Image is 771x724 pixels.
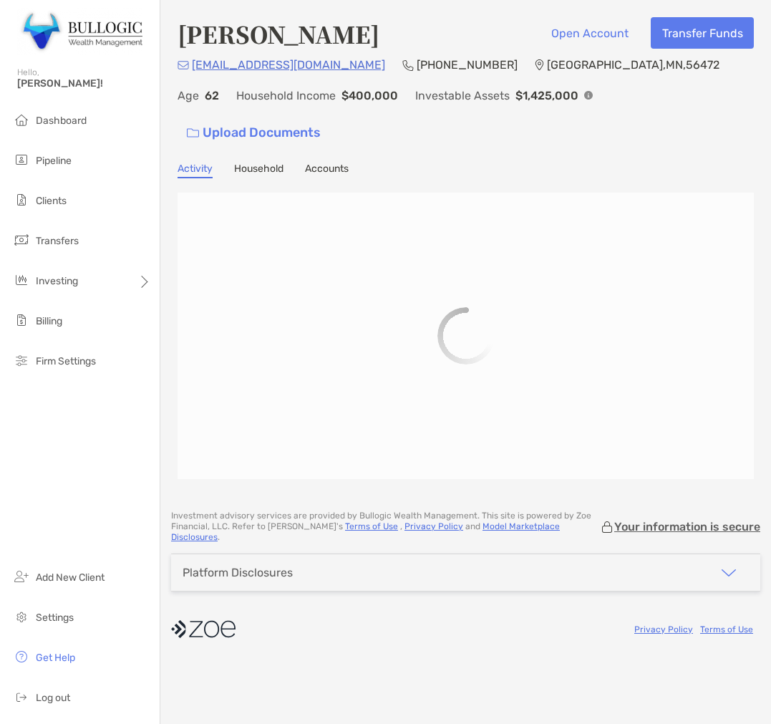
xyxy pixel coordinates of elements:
span: Clients [36,195,67,207]
p: 62 [205,87,219,105]
div: Platform Disclosures [183,566,293,579]
img: button icon [187,128,199,138]
p: Investment advisory services are provided by Bullogic Wealth Management . This site is powered by... [171,511,600,543]
img: investing icon [13,271,30,289]
a: Privacy Policy [404,521,463,531]
img: get-help icon [13,648,30,665]
a: Accounts [305,163,349,178]
span: Pipeline [36,155,72,167]
a: Activity [178,163,213,178]
img: icon arrow [720,564,737,581]
img: company logo [171,613,236,645]
img: transfers icon [13,231,30,248]
img: Location Icon [535,59,544,71]
p: $1,425,000 [515,87,578,105]
button: Open Account [540,17,639,49]
p: Household Income [236,87,336,105]
a: Privacy Policy [634,624,693,634]
span: Investing [36,275,78,287]
img: add_new_client icon [13,568,30,585]
img: firm-settings icon [13,352,30,369]
a: Upload Documents [178,117,330,148]
p: [GEOGRAPHIC_DATA] , MN , 56472 [547,56,719,74]
span: Settings [36,612,74,624]
img: settings icon [13,608,30,625]
img: pipeline icon [13,151,30,168]
p: Investable Assets [415,87,510,105]
img: Phone Icon [402,59,414,71]
h4: [PERSON_NAME] [178,17,379,50]
a: Terms of Use [700,624,753,634]
img: clients icon [13,191,30,208]
p: [PHONE_NUMBER] [417,56,518,74]
span: Get Help [36,652,75,664]
span: Add New Client [36,571,105,584]
p: Your information is secure [614,520,760,534]
img: billing icon [13,312,30,329]
p: [EMAIL_ADDRESS][DOMAIN_NAME] [192,56,385,74]
span: Log out [36,692,70,704]
a: Household [234,163,283,178]
a: Model Marketplace Disclosures [171,521,560,542]
button: Transfer Funds [651,17,754,49]
img: logout icon [13,688,30,705]
img: Zoe Logo [17,6,142,57]
p: Age [178,87,199,105]
span: Transfers [36,235,79,247]
p: $400,000 [341,87,398,105]
img: Email Icon [178,61,189,69]
span: Dashboard [36,115,87,127]
span: Firm Settings [36,355,96,367]
span: Billing [36,315,62,327]
span: [PERSON_NAME]! [17,77,151,90]
img: Info Icon [584,91,593,100]
img: dashboard icon [13,111,30,128]
a: Terms of Use [345,521,398,531]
